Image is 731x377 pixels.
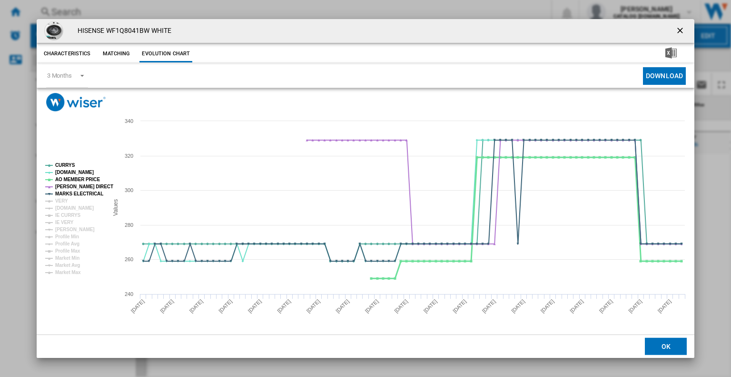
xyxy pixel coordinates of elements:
[125,118,133,124] tspan: 340
[305,298,321,314] tspan: [DATE]
[41,45,93,62] button: Characteristics
[55,220,74,225] tspan: IE VERY
[44,21,63,41] img: 71zWtoy7ASL.__AC_SY445_SX342_QL70_ML2_.jpg
[55,234,79,239] tspan: Profile Min
[650,45,692,62] button: Download in Excel
[335,298,350,314] tspan: [DATE]
[129,298,145,314] tspan: [DATE]
[643,67,686,85] button: Download
[55,184,113,189] tspan: [PERSON_NAME] DIRECT
[37,19,694,358] md-dialog: Product popup
[55,163,75,168] tspan: CURRYS
[393,298,409,314] tspan: [DATE]
[46,93,106,112] img: logo_wiser_300x94.png
[645,338,687,355] button: OK
[510,298,526,314] tspan: [DATE]
[452,298,467,314] tspan: [DATE]
[672,21,691,41] button: getI18NText('BUTTONS.CLOSE_DIALOG')
[125,187,133,193] tspan: 300
[627,298,643,314] tspan: [DATE]
[55,191,103,196] tspan: MARKS ELECTRICAL
[539,298,555,314] tspan: [DATE]
[665,47,677,59] img: excel-24x24.png
[276,298,292,314] tspan: [DATE]
[55,198,68,204] tspan: VERY
[569,298,584,314] tspan: [DATE]
[55,205,94,211] tspan: [DOMAIN_NAME]
[125,291,133,297] tspan: 240
[481,298,496,314] tspan: [DATE]
[125,222,133,228] tspan: 280
[656,298,672,314] tspan: [DATE]
[247,298,262,314] tspan: [DATE]
[55,270,81,275] tspan: Market Max
[55,255,79,261] tspan: Market Min
[364,298,379,314] tspan: [DATE]
[55,170,94,175] tspan: [DOMAIN_NAME]
[73,26,171,36] h4: HISENSE WF1Q8041BW WHITE
[55,227,95,232] tspan: [PERSON_NAME]
[217,298,233,314] tspan: [DATE]
[422,298,438,314] tspan: [DATE]
[125,256,133,262] tspan: 260
[55,248,80,254] tspan: Profile Max
[55,177,100,182] tspan: AO MEMBER PRICE
[125,153,133,159] tspan: 320
[159,298,175,314] tspan: [DATE]
[139,45,192,62] button: Evolution chart
[95,45,137,62] button: Matching
[47,72,72,79] div: 3 Months
[675,26,687,37] ng-md-icon: getI18NText('BUTTONS.CLOSE_DIALOG')
[55,213,81,218] tspan: IE CURRYS
[598,298,613,314] tspan: [DATE]
[55,241,79,246] tspan: Profile Avg
[188,298,204,314] tspan: [DATE]
[112,199,119,216] tspan: Values
[55,263,80,268] tspan: Market Avg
